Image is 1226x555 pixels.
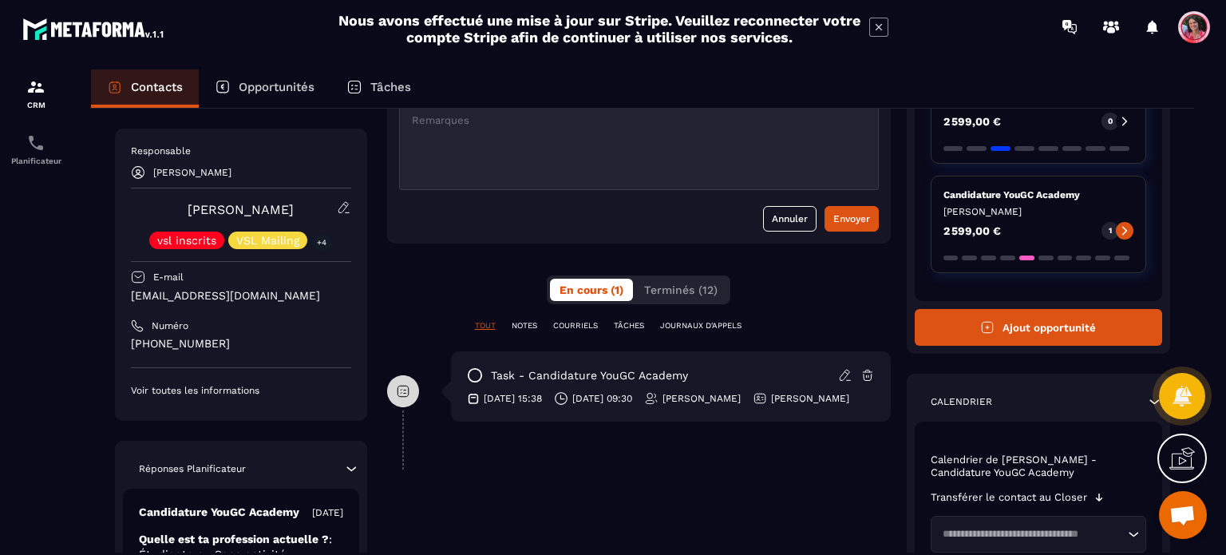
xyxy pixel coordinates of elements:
p: E-mail [153,271,184,283]
p: Responsable [131,145,351,157]
a: formationformationCRM [4,65,68,121]
p: 2 599,00 € [943,116,1001,127]
p: Réponses Planificateur [139,462,246,475]
button: Ajout opportunité [915,309,1163,346]
a: Contacts [91,69,199,108]
img: logo [22,14,166,43]
p: Calendrier de [PERSON_NAME] - Candidature YouGC Academy [931,454,1147,479]
p: Voir toutes les informations [131,384,351,397]
p: vsl inscrits [157,235,216,246]
p: Numéro [152,319,188,332]
p: [PERSON_NAME] [943,205,1134,218]
p: Opportunités [239,80,314,94]
span: Terminés (12) [644,283,718,296]
a: Tâches [330,69,427,108]
p: [DATE] 15:38 [484,392,542,405]
p: [PERSON_NAME] [662,392,741,405]
p: Candidature YouGC Academy [139,505,299,520]
a: [PERSON_NAME] [188,202,294,217]
p: [PERSON_NAME] [153,167,231,178]
p: CRM [4,101,68,109]
p: [DATE] [312,506,343,519]
div: Ouvrir le chat [1159,491,1207,539]
div: Search for option [931,516,1147,553]
p: [EMAIL_ADDRESS][DOMAIN_NAME] [131,288,351,303]
h2: Nous avons effectué une mise à jour sur Stripe. Veuillez reconnecter votre compte Stripe afin de ... [338,12,861,46]
p: 1 [1109,225,1112,236]
p: Contacts [131,80,183,94]
p: Tâches [370,80,411,94]
p: 2 599,00 € [943,225,1001,236]
img: scheduler [26,133,45,153]
p: Planificateur [4,157,68,165]
input: Search for option [937,526,1125,542]
p: Candidature YouGC Academy [943,188,1134,201]
p: VSL Mailing [236,235,299,246]
a: Opportunités [199,69,330,108]
p: TÂCHES [614,320,644,331]
p: +4 [311,234,332,251]
p: Calendrier [931,395,992,408]
p: [DATE] 09:30 [572,392,632,405]
p: COURRIELS [553,320,598,331]
div: Envoyer [833,211,870,227]
p: JOURNAUX D'APPELS [660,320,742,331]
span: En cours (1) [560,283,623,296]
p: Transférer le contact au Closer [931,491,1087,504]
button: Annuler [763,206,817,232]
p: [PHONE_NUMBER] [131,336,351,351]
p: TOUT [475,320,496,331]
p: NOTES [512,320,537,331]
a: schedulerschedulerPlanificateur [4,121,68,177]
p: task - Candidature YouGC Academy [491,368,688,383]
p: 0 [1108,116,1113,127]
button: En cours (1) [550,279,633,301]
p: [PERSON_NAME] [771,392,849,405]
button: Envoyer [825,206,879,232]
button: Terminés (12) [635,279,727,301]
img: formation [26,77,45,97]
